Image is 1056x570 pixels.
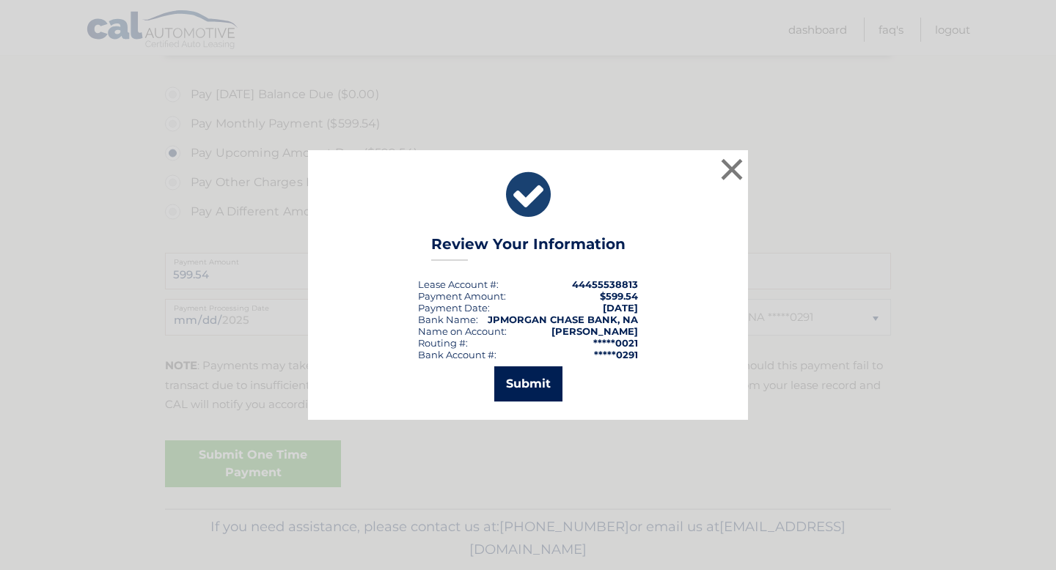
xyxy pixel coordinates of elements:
[494,366,562,401] button: Submit
[418,302,490,314] div: :
[488,314,638,325] strong: JPMORGAN CHASE BANK, NA
[418,278,499,290] div: Lease Account #:
[603,302,638,314] span: [DATE]
[551,325,638,337] strong: [PERSON_NAME]
[418,337,468,349] div: Routing #:
[418,290,506,302] div: Payment Amount:
[418,325,507,337] div: Name on Account:
[600,290,638,302] span: $599.54
[572,278,638,290] strong: 44455538813
[717,155,747,184] button: ×
[418,302,488,314] span: Payment Date
[431,235,626,261] h3: Review Your Information
[418,349,496,360] div: Bank Account #:
[418,314,478,325] div: Bank Name:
